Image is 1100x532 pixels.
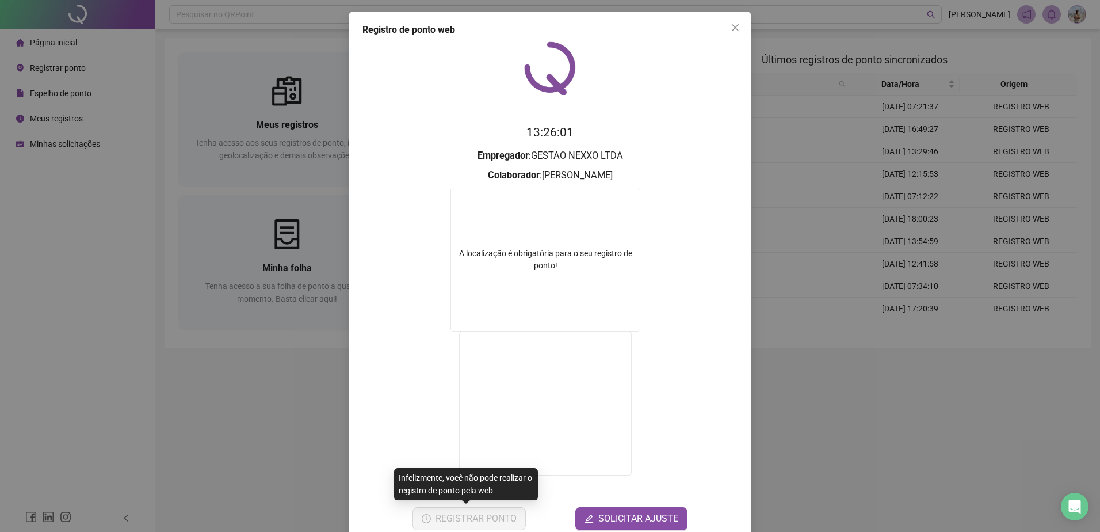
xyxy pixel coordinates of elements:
[575,507,687,530] button: editSOLICITAR AJUSTE
[451,248,640,272] div: A localização é obrigatória para o seu registro de ponto!
[394,468,538,500] div: Infelizmente, você não pode realizar o registro de ponto pela web
[1061,493,1088,520] div: Open Intercom Messenger
[731,23,740,32] span: close
[478,150,529,161] strong: Empregador
[524,41,576,95] img: QRPoint
[362,168,738,183] h3: : [PERSON_NAME]
[585,514,594,523] span: edit
[526,126,574,139] time: 13:26:01
[488,170,540,181] strong: Colaborador
[362,149,738,164] h3: : GESTAO NEXXO LTDA
[412,507,526,530] button: REGISTRAR PONTO
[598,512,678,526] span: SOLICITAR AJUSTE
[362,23,738,37] div: Registro de ponto web
[726,18,744,37] button: Close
